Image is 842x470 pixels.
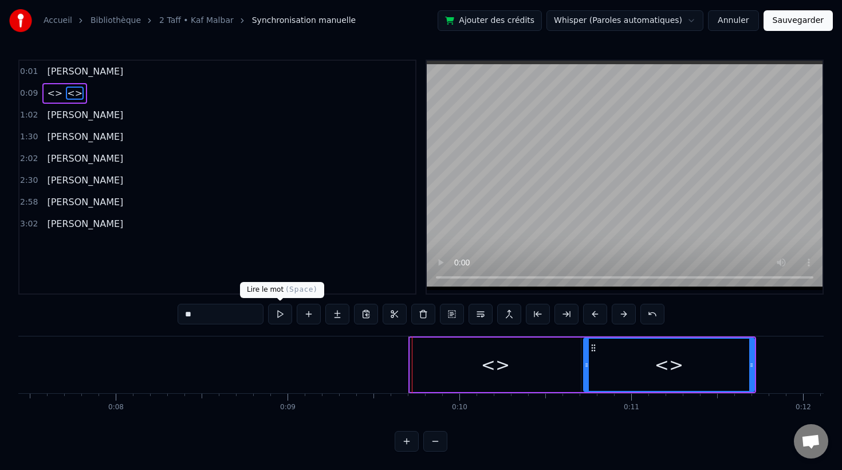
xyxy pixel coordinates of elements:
[794,424,828,459] div: Ouvrir le chat
[46,108,124,122] span: [PERSON_NAME]
[20,88,38,99] span: 0:09
[91,15,141,26] a: Bibliothèque
[44,15,72,26] a: Accueil
[20,175,38,186] span: 2:30
[46,195,124,209] span: [PERSON_NAME]
[481,352,510,378] div: <>
[46,174,124,187] span: [PERSON_NAME]
[108,403,124,412] div: 0:08
[46,65,124,78] span: [PERSON_NAME]
[46,152,124,165] span: [PERSON_NAME]
[20,66,38,77] span: 0:01
[452,403,467,412] div: 0:10
[240,282,324,298] div: Lire le mot
[20,109,38,121] span: 1:02
[252,15,356,26] span: Synchronisation manuelle
[46,217,124,230] span: [PERSON_NAME]
[20,218,38,230] span: 3:02
[708,10,758,31] button: Annuler
[159,15,234,26] a: 2 Taff • Kaf Malbar
[46,87,64,100] span: <>
[20,197,38,208] span: 2:58
[796,403,811,412] div: 0:12
[286,285,317,293] span: ( Space )
[280,403,296,412] div: 0:09
[20,153,38,164] span: 2:02
[46,130,124,143] span: [PERSON_NAME]
[9,9,32,32] img: youka
[764,10,833,31] button: Sauvegarder
[20,131,38,143] span: 1:30
[66,87,84,100] span: <>
[44,15,356,26] nav: breadcrumb
[438,10,542,31] button: Ajouter des crédits
[624,403,639,412] div: 0:11
[655,352,683,378] div: <>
